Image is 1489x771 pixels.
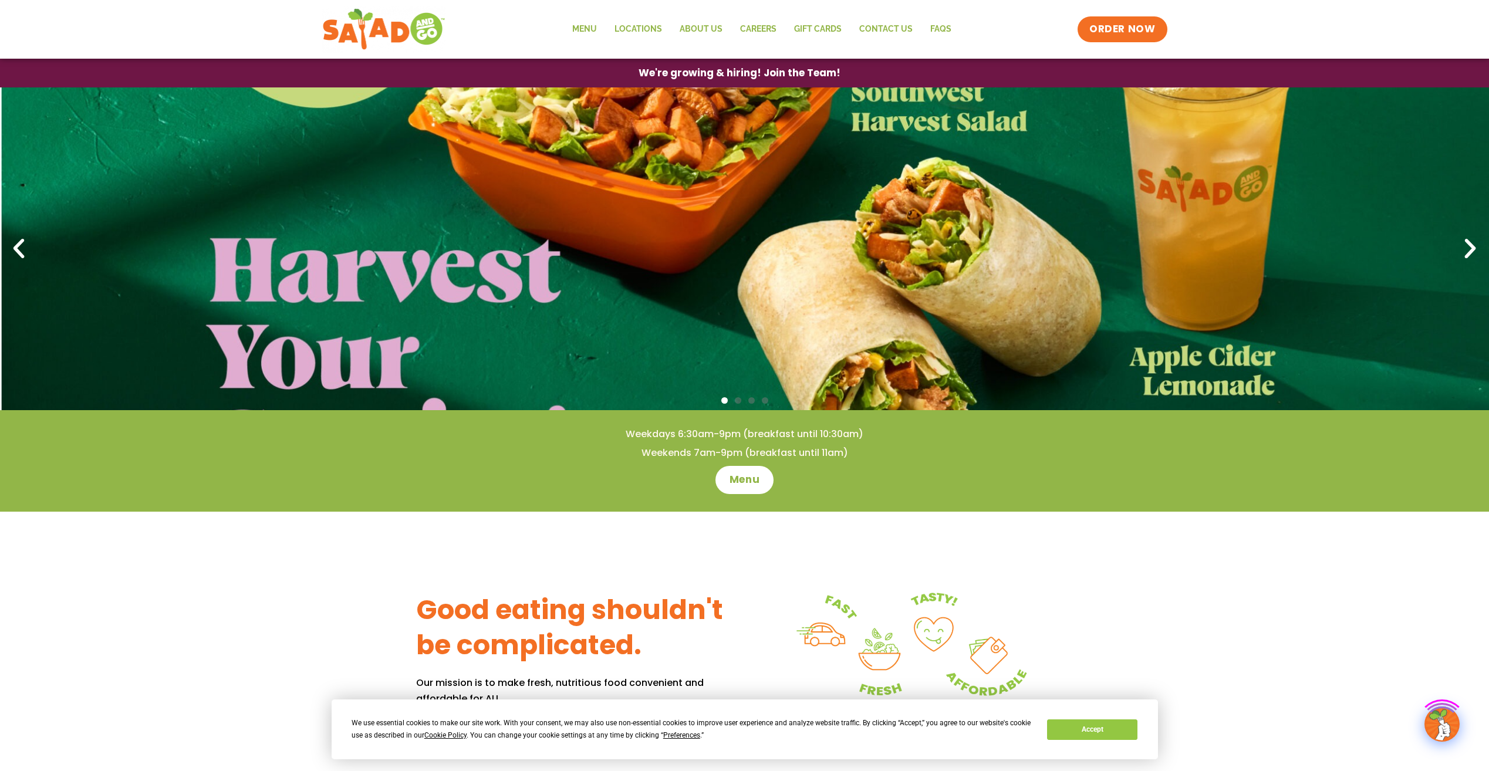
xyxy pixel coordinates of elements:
[921,16,960,43] a: FAQs
[850,16,921,43] a: Contact Us
[715,466,774,494] a: Menu
[639,68,840,78] span: We're growing & hiring! Join the Team!
[1089,22,1155,36] span: ORDER NOW
[730,473,759,487] span: Menu
[663,731,700,739] span: Preferences
[748,397,755,404] span: Go to slide 3
[671,16,731,43] a: About Us
[731,16,785,43] a: Careers
[332,699,1158,759] div: Cookie Consent Prompt
[322,6,446,53] img: new-SAG-logo-768×292
[6,236,32,262] div: Previous slide
[735,397,741,404] span: Go to slide 2
[1078,16,1167,42] a: ORDER NOW
[416,593,745,663] h3: Good eating shouldn't be complicated.
[621,59,858,87] a: We're growing & hiring! Join the Team!
[416,675,745,706] p: Our mission is to make fresh, nutritious food convenient and affordable for ALL.
[23,447,1466,459] h4: Weekends 7am-9pm (breakfast until 11am)
[1457,236,1483,262] div: Next slide
[762,397,768,404] span: Go to slide 4
[721,397,728,404] span: Go to slide 1
[1047,719,1137,740] button: Accept
[563,16,606,43] a: Menu
[23,428,1466,441] h4: Weekdays 6:30am-9pm (breakfast until 10:30am)
[424,731,467,739] span: Cookie Policy
[352,717,1033,742] div: We use essential cookies to make our site work. With your consent, we may also use non-essential ...
[563,16,960,43] nav: Menu
[785,16,850,43] a: GIFT CARDS
[606,16,671,43] a: Locations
